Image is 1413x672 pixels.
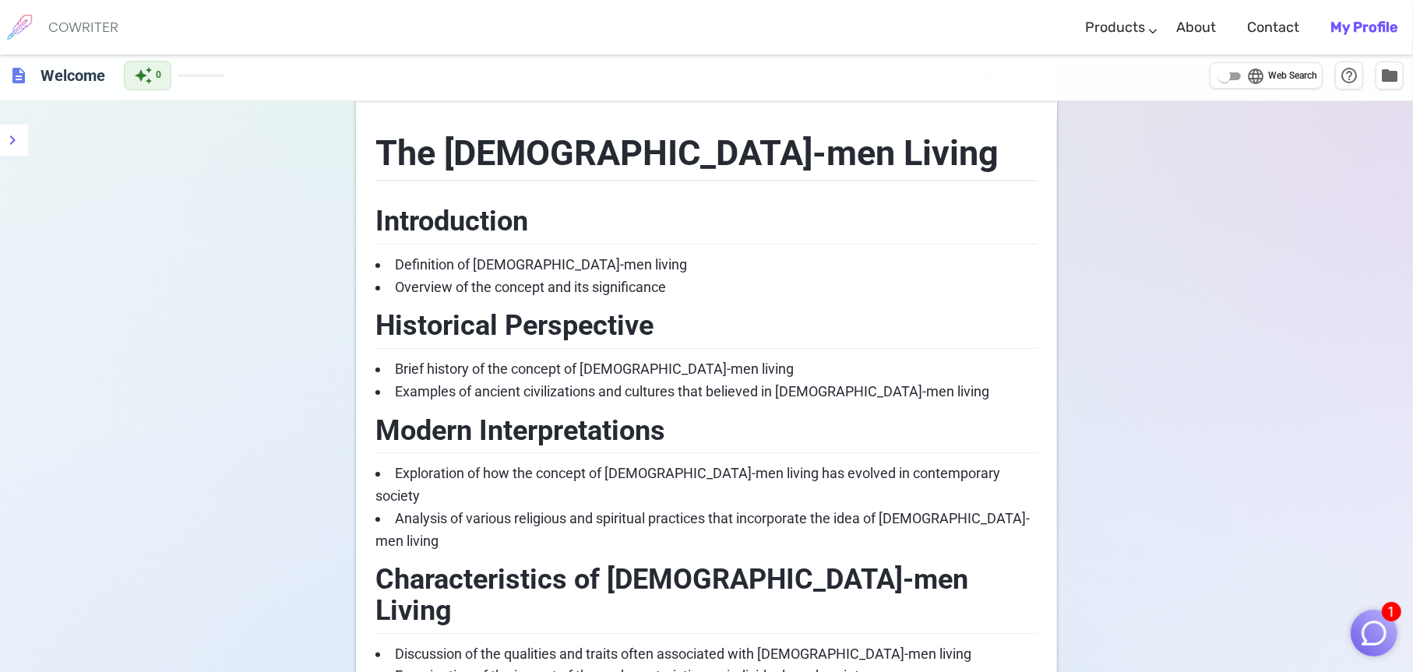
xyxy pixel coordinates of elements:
[9,66,28,85] span: description
[1340,66,1358,85] span: help_outline
[1380,66,1399,85] span: folder
[134,66,153,85] span: auto_awesome
[1330,5,1397,51] a: My Profile
[375,510,1030,549] span: Analysis of various religious and spiritual practices that incorporate the idea of [DEMOGRAPHIC_D...
[1335,62,1363,90] button: Help & Shortcuts
[1330,19,1397,36] b: My Profile
[1376,62,1404,90] button: Manage Documents
[1359,618,1389,648] img: Close chat
[1247,5,1299,51] a: Contact
[375,563,975,627] span: Characteristics of [DEMOGRAPHIC_DATA]-men Living
[395,256,687,273] span: Definition of [DEMOGRAPHIC_DATA]-men living
[375,205,528,237] span: Introduction
[1246,67,1265,86] span: language
[1085,5,1145,51] a: Products
[1382,602,1401,621] span: 1
[395,646,971,662] span: Discussion of the qualities and traits often associated with [DEMOGRAPHIC_DATA]-men living
[34,60,111,91] h6: Click to edit title
[375,132,999,174] span: The [DEMOGRAPHIC_DATA]-men Living
[375,414,665,447] span: Modern Interpretations
[1268,69,1317,84] span: Web Search
[375,465,1003,504] span: Exploration of how the concept of [DEMOGRAPHIC_DATA]-men living has evolved in contemporary society
[1176,5,1216,51] a: About
[395,361,794,377] span: Brief history of the concept of [DEMOGRAPHIC_DATA]-men living
[395,383,989,399] span: Examples of ancient civilizations and cultures that believed in [DEMOGRAPHIC_DATA]-men living
[1351,610,1397,656] button: 1
[156,68,161,83] span: 0
[48,20,118,34] h6: COWRITER
[375,309,654,342] span: Historical Perspective
[395,279,666,295] span: Overview of the concept and its significance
